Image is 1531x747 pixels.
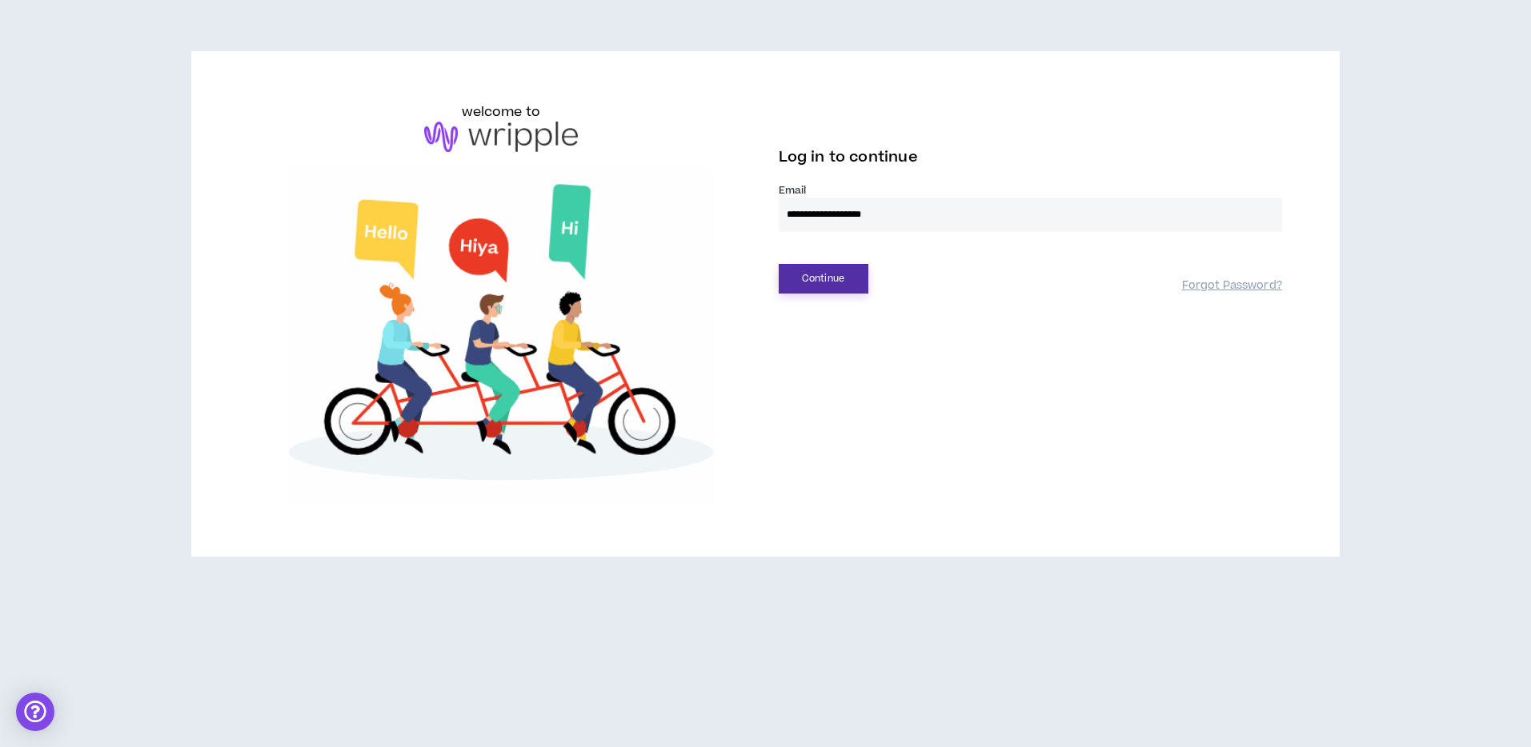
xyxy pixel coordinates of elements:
[424,122,578,152] img: logo-brand.png
[779,264,868,294] button: Continue
[1182,278,1282,294] a: Forgot Password?
[462,102,541,122] h6: welcome to
[16,693,54,731] div: Open Intercom Messenger
[249,168,752,505] img: Welcome to Wripple
[779,183,1282,198] label: Email
[779,147,918,167] span: Log in to continue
